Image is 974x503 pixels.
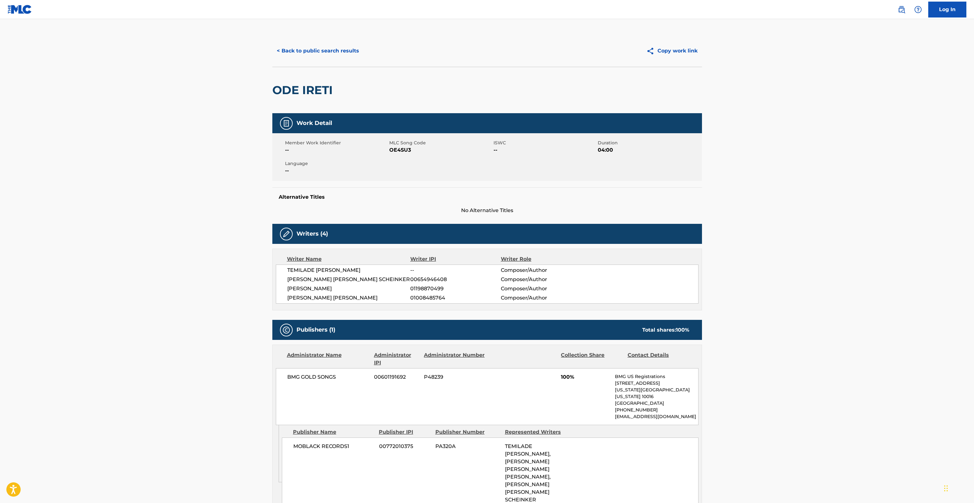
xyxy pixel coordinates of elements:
span: 00654946408 [410,276,501,283]
span: [PERSON_NAME] [PERSON_NAME] SCHEINKER [287,276,411,283]
span: -- [285,167,388,175]
div: Total shares: [642,326,689,334]
span: 04:00 [598,146,700,154]
p: [PHONE_NUMBER] [615,407,698,413]
p: [US_STATE][GEOGRAPHIC_DATA][US_STATE] 10016 [615,387,698,400]
div: Publisher Number [435,428,500,436]
div: Writer Name [287,255,411,263]
div: Help [912,3,924,16]
span: MLC Song Code [389,140,492,146]
p: BMG US Registrations [615,373,698,380]
span: MOBLACK RECORDS1 [293,443,374,450]
div: Publisher Name [293,428,374,436]
span: Composer/Author [501,266,583,274]
span: PA320A [435,443,500,450]
h5: Alternative Titles [279,194,696,200]
div: Drag [944,479,948,498]
div: Administrator IPI [374,351,419,367]
span: BMG GOLD SONGS [287,373,370,381]
iframe: Chat Widget [942,472,974,503]
img: Work Detail [283,120,290,127]
span: Member Work Identifier [285,140,388,146]
span: ISWC [494,140,596,146]
span: Composer/Author [501,294,583,302]
span: No Alternative Titles [272,207,702,214]
span: 100% [561,373,610,381]
img: Writers [283,230,290,238]
span: -- [494,146,596,154]
span: 100 % [676,327,689,333]
p: [GEOGRAPHIC_DATA] [615,400,698,407]
img: Publishers [283,326,290,334]
span: Composer/Author [501,285,583,293]
a: Log In [928,2,966,17]
div: Writer Role [501,255,583,263]
img: Copy work link [646,47,657,55]
img: search [898,6,905,13]
div: Contact Details [628,351,689,367]
span: 01198870499 [410,285,501,293]
span: [PERSON_NAME] [287,285,411,293]
span: Composer/Author [501,276,583,283]
span: OE4SU3 [389,146,492,154]
div: Administrator Name [287,351,369,367]
p: [EMAIL_ADDRESS][DOMAIN_NAME] [615,413,698,420]
button: < Back to public search results [272,43,364,59]
a: Public Search [895,3,908,16]
span: P48239 [424,373,486,381]
span: TEMILADE [PERSON_NAME] [287,266,411,274]
h5: Writers (4) [296,230,328,238]
div: Writer IPI [410,255,501,263]
div: Administrator Number [424,351,486,367]
span: Language [285,160,388,167]
span: 00601191692 [374,373,419,381]
span: 00772010375 [379,443,431,450]
span: 01008485764 [410,294,501,302]
button: Copy work link [642,43,702,59]
h5: Work Detail [296,120,332,127]
h2: ODE IRETI [272,83,336,97]
h5: Publishers (1) [296,326,335,334]
img: MLC Logo [8,5,32,14]
span: Duration [598,140,700,146]
img: help [914,6,922,13]
span: [PERSON_NAME] [PERSON_NAME] [287,294,411,302]
div: Represented Writers [505,428,570,436]
span: TEMILADE [PERSON_NAME], [PERSON_NAME] [PERSON_NAME] [PERSON_NAME], [PERSON_NAME] [PERSON_NAME] SC... [505,443,551,503]
div: Publisher IPI [379,428,431,436]
span: -- [410,266,501,274]
span: -- [285,146,388,154]
div: Collection Share [561,351,623,367]
p: [STREET_ADDRESS] [615,380,698,387]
